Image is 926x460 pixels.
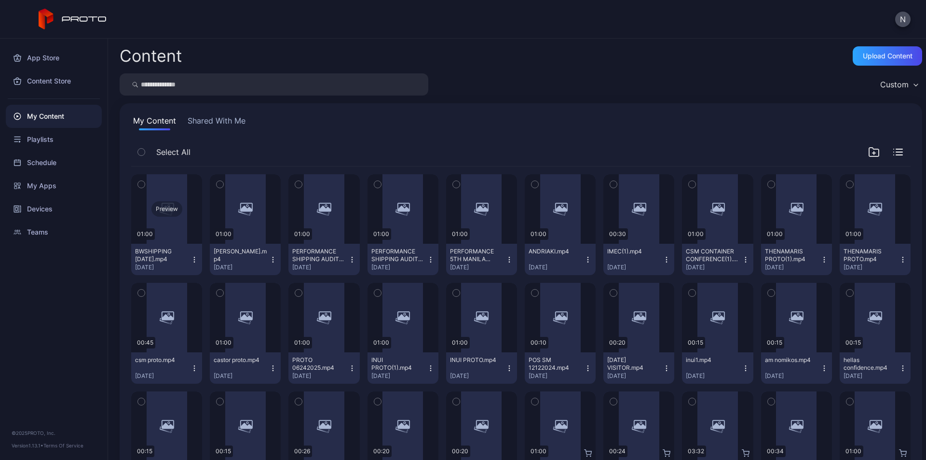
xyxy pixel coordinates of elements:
a: Terms Of Service [43,443,83,448]
div: PERFORMANCE SHIPPING AUDIT VISIT SEPT 18(1).mp4 [292,248,345,263]
div: [DATE] [292,372,348,380]
button: IMEC(1).mp4[DATE] [603,244,674,275]
button: My Content [131,115,178,130]
div: [DATE] [214,264,269,271]
div: csm proto.mp4 [135,356,188,364]
button: [PERSON_NAME].mp4[DATE] [210,244,281,275]
a: Teams [6,221,102,244]
button: INUI PROTO.mp4[DATE] [446,352,517,384]
div: [DATE] [135,372,191,380]
span: Version 1.13.1 • [12,443,43,448]
div: [DATE] [450,264,505,271]
div: [DATE] [607,372,663,380]
div: [DATE] [529,264,584,271]
button: PERFORMANCE SHIPPING AUDIT VISIT [DATE](1).mp4[DATE] [288,244,359,275]
button: PROTO 06242025.mp4[DATE] [288,352,359,384]
button: POS SM 12122024.mp4[DATE] [525,352,596,384]
div: THENAMARIS PROTO.mp4 [844,248,897,263]
div: Content [120,48,182,64]
div: PERFORMANCE 5TH MANILA CONF.mp4 [450,248,503,263]
div: [DATE] [371,264,427,271]
a: Schedule [6,151,102,174]
div: DEC11 VISITOR.mp4 [607,356,660,372]
button: ANDRIAKI.mp4[DATE] [525,244,596,275]
button: PERFORMANCE SHIPPING AUDIT VISIT [DATE].mp4[DATE] [368,244,438,275]
button: N [895,12,911,27]
a: My Apps [6,174,102,197]
a: My Content [6,105,102,128]
div: [DATE] [844,264,899,271]
div: [DATE] [135,264,191,271]
button: BWSHIPPING [DATE].mp4[DATE] [131,244,202,275]
div: am nomikos.mp4 [765,356,818,364]
div: [DATE] [214,372,269,380]
div: [DATE] [844,372,899,380]
a: App Store [6,46,102,70]
div: [DATE] [292,264,348,271]
div: PERFORMANCE SHIPPING AUDIT VISIT SEPT 18.mp4 [371,248,424,263]
div: [DATE] [450,372,505,380]
div: PROTO 06242025.mp4 [292,356,345,372]
div: INUI PROTO.mp4 [450,356,503,364]
div: [DATE] [607,264,663,271]
button: CSM CONTAINER CONFERENCE(1).mp4[DATE] [682,244,753,275]
button: INUI PROTO(1).mp4[DATE] [368,352,438,384]
a: Content Store [6,70,102,93]
button: PERFORMANCE 5TH MANILA CONF.mp4[DATE] [446,244,517,275]
div: Custom [880,80,909,89]
span: Select All [156,146,191,158]
div: POS SM 12122024.mp4 [529,356,582,372]
button: hellas confidence.mp4[DATE] [840,352,911,384]
button: [DATE] VISITOR.mp4[DATE] [603,352,674,384]
div: IMEC(1).mp4 [607,248,660,255]
div: [DATE] [765,264,820,271]
button: THENAMARIS PROTO.mp4[DATE] [840,244,911,275]
div: CSM CONTAINER CONFERENCE(1).mp4 [686,248,739,263]
div: ANDRIAKI.mp4 [529,248,582,255]
button: csm proto.mp4[DATE] [131,352,202,384]
a: Playlists [6,128,102,151]
div: [DATE] [765,372,820,380]
div: THENAMARIS PROTO(1).mp4 [765,248,818,263]
a: Devices [6,197,102,221]
div: Upload Content [863,52,912,60]
button: castor proto.mp4[DATE] [210,352,281,384]
button: THENAMARIS PROTO(1).mp4[DATE] [761,244,832,275]
button: Shared With Me [186,115,247,130]
button: am nomikos.mp4[DATE] [761,352,832,384]
div: hellas confidence.mp4 [844,356,897,372]
div: inui1.mp4 [686,356,739,364]
div: BWSHIPPING SEPT 25 2025.mp4 [135,248,188,263]
div: © 2025 PROTO, Inc. [12,429,96,437]
div: [DATE] [529,372,584,380]
div: [DATE] [686,372,741,380]
div: [DATE] [371,372,427,380]
div: Preview [151,201,182,217]
button: Custom [875,73,922,96]
div: INUI PROTO(1).mp4 [371,356,424,372]
div: MANSHIP.mp4 [214,248,267,263]
div: [DATE] [686,264,741,271]
button: inui1.mp4[DATE] [682,352,753,384]
button: Upload Content [853,46,922,66]
div: castor proto.mp4 [214,356,267,364]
